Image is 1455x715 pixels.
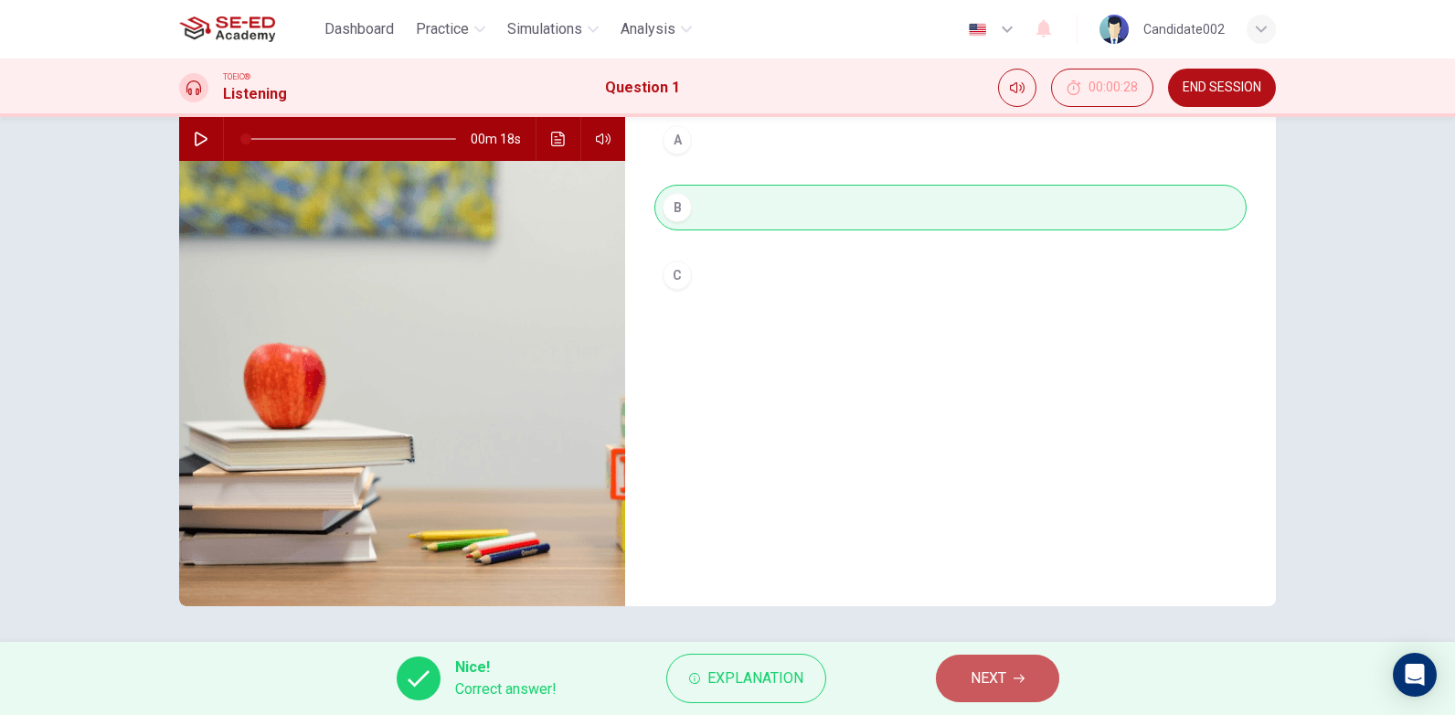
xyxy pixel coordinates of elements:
[179,11,317,48] a: SE-ED Academy logo
[179,161,625,606] img: Question - Response
[1168,69,1276,107] button: END SESSION
[223,83,287,105] h1: Listening
[971,666,1006,691] span: NEXT
[179,11,275,48] img: SE-ED Academy logo
[707,666,803,691] span: Explanation
[613,13,699,46] button: Analysis
[455,678,557,700] span: Correct answer!
[936,655,1059,702] button: NEXT
[966,23,989,37] img: en
[1089,80,1138,95] span: 00:00:28
[416,18,469,40] span: Practice
[998,69,1036,107] div: Mute
[223,70,250,83] span: TOEIC®
[1143,18,1225,40] div: Candidate002
[500,13,606,46] button: Simulations
[1393,653,1437,697] div: Open Intercom Messenger
[507,18,582,40] span: Simulations
[1051,69,1153,107] button: 00:00:28
[317,13,401,46] button: Dashboard
[621,18,675,40] span: Analysis
[605,77,680,99] h1: Question 1
[1051,69,1153,107] div: Hide
[471,117,536,161] span: 00m 18s
[666,654,826,703] button: Explanation
[544,117,573,161] button: Click to see the audio transcription
[1099,15,1129,44] img: Profile picture
[324,18,394,40] span: Dashboard
[409,13,493,46] button: Practice
[455,656,557,678] span: Nice!
[1183,80,1261,95] span: END SESSION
